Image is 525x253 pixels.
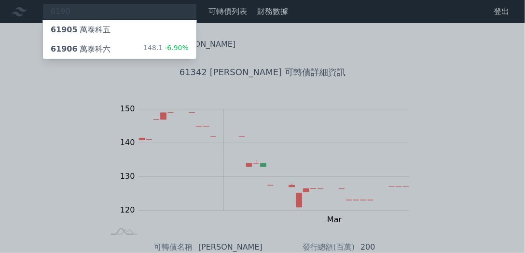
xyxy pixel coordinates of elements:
a: 61906萬泰科六 148.1-6.90% [43,40,196,59]
span: 61906 [51,44,78,53]
div: 148.1 [143,43,189,55]
a: 61905萬泰科五 [43,20,196,40]
div: 萬泰科六 [51,43,111,55]
span: 61905 [51,25,78,34]
span: -6.90% [163,44,189,52]
div: 萬泰科五 [51,24,111,36]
